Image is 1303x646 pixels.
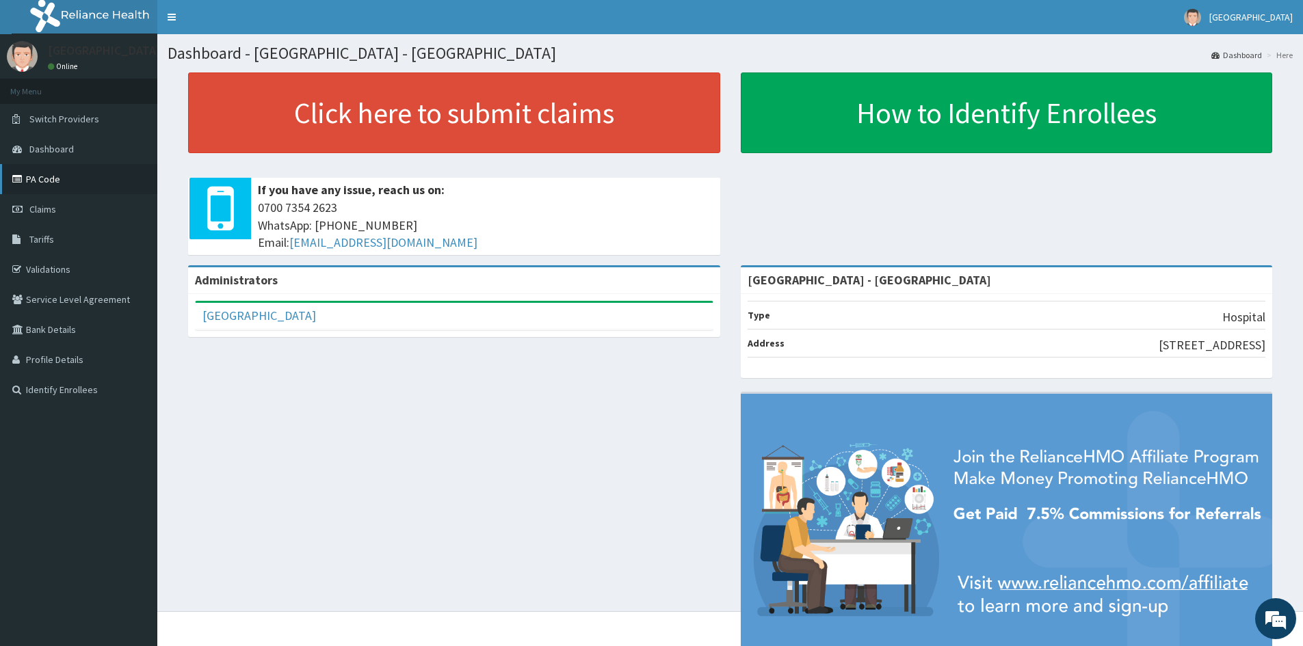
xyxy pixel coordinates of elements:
[29,143,74,155] span: Dashboard
[741,72,1273,153] a: How to Identify Enrollees
[48,62,81,71] a: Online
[195,272,278,288] b: Administrators
[29,113,99,125] span: Switch Providers
[1159,336,1265,354] p: [STREET_ADDRESS]
[1222,308,1265,326] p: Hospital
[1209,11,1293,23] span: [GEOGRAPHIC_DATA]
[1263,49,1293,61] li: Here
[7,41,38,72] img: User Image
[258,199,713,252] span: 0700 7354 2623 WhatsApp: [PHONE_NUMBER] Email:
[748,309,770,321] b: Type
[202,308,316,323] a: [GEOGRAPHIC_DATA]
[188,72,720,153] a: Click here to submit claims
[748,272,991,288] strong: [GEOGRAPHIC_DATA] - [GEOGRAPHIC_DATA]
[289,234,477,250] a: [EMAIL_ADDRESS][DOMAIN_NAME]
[29,233,54,245] span: Tariffs
[29,203,56,215] span: Claims
[1211,49,1262,61] a: Dashboard
[168,44,1293,62] h1: Dashboard - [GEOGRAPHIC_DATA] - [GEOGRAPHIC_DATA]
[48,44,161,57] p: [GEOGRAPHIC_DATA]
[1184,9,1201,26] img: User Image
[258,182,445,198] b: If you have any issue, reach us on:
[748,337,785,349] b: Address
